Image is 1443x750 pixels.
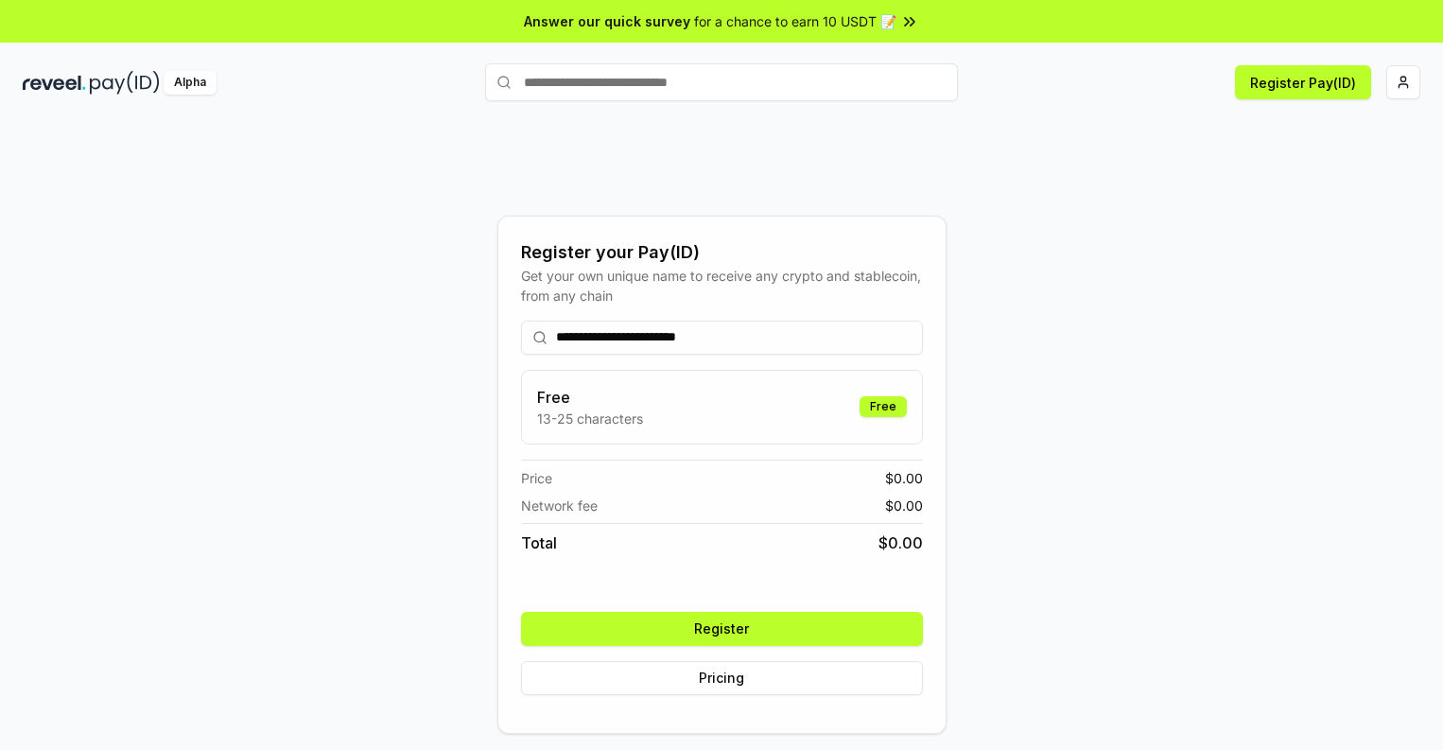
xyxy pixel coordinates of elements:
[524,11,690,31] span: Answer our quick survey
[878,532,923,554] span: $ 0.00
[164,71,217,95] div: Alpha
[537,386,643,409] h3: Free
[885,468,923,488] span: $ 0.00
[694,11,896,31] span: for a chance to earn 10 USDT 📝
[521,612,923,646] button: Register
[521,661,923,695] button: Pricing
[537,409,643,428] p: 13-25 characters
[860,396,907,417] div: Free
[521,468,552,488] span: Price
[1235,65,1371,99] button: Register Pay(ID)
[521,239,923,266] div: Register your Pay(ID)
[521,266,923,305] div: Get your own unique name to receive any crypto and stablecoin, from any chain
[90,71,160,95] img: pay_id
[885,496,923,515] span: $ 0.00
[23,71,86,95] img: reveel_dark
[521,496,598,515] span: Network fee
[521,532,557,554] span: Total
